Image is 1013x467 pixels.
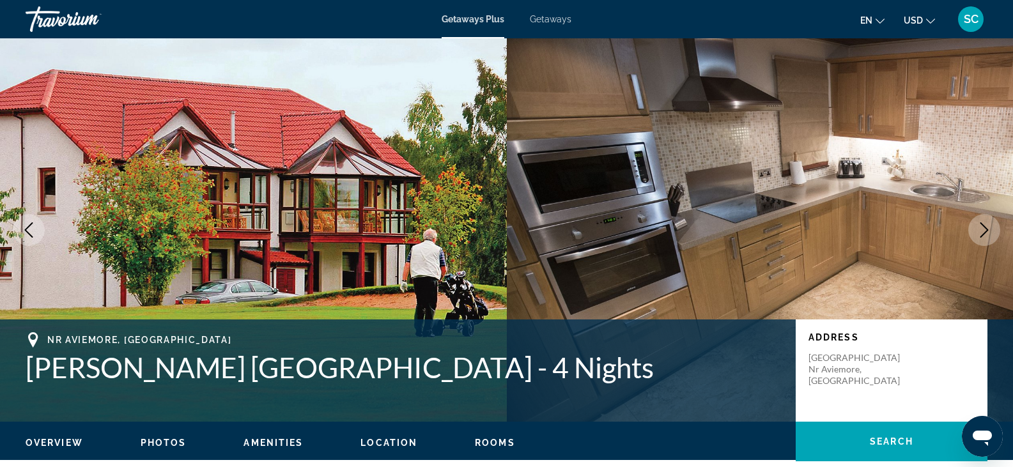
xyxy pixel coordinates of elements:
[808,352,911,387] p: [GEOGRAPHIC_DATA] Nr Aviemore, [GEOGRAPHIC_DATA]
[360,437,417,448] button: Location
[860,15,872,26] span: en
[954,6,987,33] button: User Menu
[244,438,303,448] span: Amenities
[796,422,987,461] button: Search
[475,437,515,448] button: Rooms
[860,11,885,29] button: Change language
[13,214,45,246] button: Previous image
[26,351,783,384] h1: [PERSON_NAME] [GEOGRAPHIC_DATA] - 4 Nights
[968,214,1000,246] button: Next image
[442,14,504,24] a: Getaways Plus
[870,436,913,447] span: Search
[141,438,187,448] span: Photos
[904,11,935,29] button: Change currency
[475,438,515,448] span: Rooms
[530,14,571,24] a: Getaways
[26,437,83,448] button: Overview
[141,437,187,448] button: Photos
[244,437,303,448] button: Amenities
[808,332,975,342] p: Address
[962,416,1003,457] iframe: Bouton de lancement de la fenêtre de messagerie
[26,438,83,448] span: Overview
[360,438,417,448] span: Location
[964,13,978,26] span: SC
[26,3,153,36] a: Travorium
[47,335,231,345] span: Nr Aviemore, [GEOGRAPHIC_DATA]
[904,15,923,26] span: USD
